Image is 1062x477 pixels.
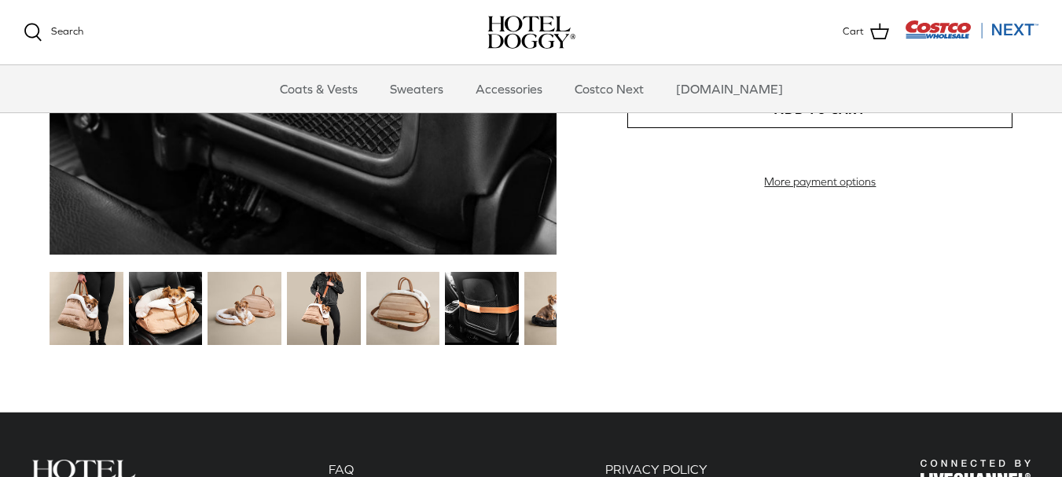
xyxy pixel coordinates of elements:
[461,65,557,112] a: Accessories
[24,23,83,42] a: Search
[376,65,458,112] a: Sweaters
[605,462,707,476] a: PRIVACY POLICY
[843,24,864,40] span: Cart
[487,16,575,49] img: hoteldoggycom
[560,65,658,112] a: Costco Next
[662,65,797,112] a: [DOMAIN_NAME]
[51,25,83,37] span: Search
[843,22,889,42] a: Cart
[266,65,372,112] a: Coats & Vests
[487,16,575,49] a: hoteldoggy.com hoteldoggycom
[329,462,354,476] a: FAQ
[905,20,1038,39] img: Costco Next
[627,175,1012,189] a: More payment options
[129,272,203,346] img: small dog in a tan dog carrier on a black seat in the car
[905,30,1038,42] a: Visit Costco Next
